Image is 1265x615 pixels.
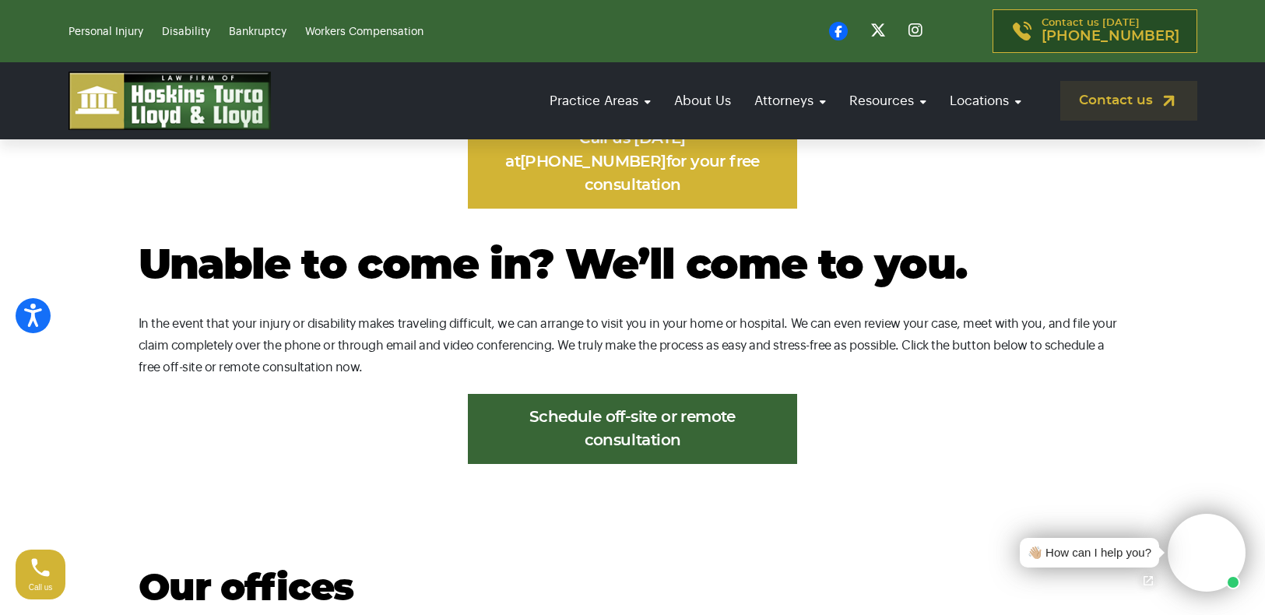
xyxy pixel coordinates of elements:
p: In the event that your injury or disability makes traveling difficult, we can arrange to visit yo... [139,313,1127,378]
div: 👋🏼 How can I help you? [1028,544,1151,562]
a: Bankruptcy [229,26,286,37]
span: Call us [29,583,53,592]
a: Personal Injury [69,26,143,37]
a: Practice Areas [542,79,659,123]
a: Call us [DATE] at[PHONE_NUMBER]for your free consultation [468,115,797,209]
span: [PHONE_NUMBER] [1042,29,1179,44]
a: Resources [842,79,934,123]
a: About Us [666,79,739,123]
p: Contact us [DATE] [1042,18,1179,44]
a: Contact us [1060,81,1197,121]
h2: Unable to come in? We’ll come to you. [139,244,1127,290]
a: Attorneys [747,79,834,123]
a: Open chat [1132,564,1165,597]
a: Contact us [DATE][PHONE_NUMBER] [993,9,1197,53]
a: Locations [942,79,1029,123]
a: Workers Compensation [305,26,423,37]
a: Disability [162,26,210,37]
a: Schedule off-site or remote consultation [468,394,797,464]
h2: Our offices [139,569,1127,610]
img: logo [69,72,271,130]
span: [PHONE_NUMBER] [520,154,666,170]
